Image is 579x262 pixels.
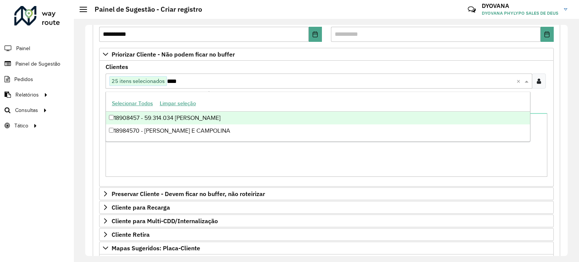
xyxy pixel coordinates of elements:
span: Tático [14,122,28,130]
button: Choose Date [541,27,554,42]
span: Cliente para Recarga [112,204,170,210]
button: Choose Date [309,27,322,42]
a: Cliente Retira [99,228,554,241]
a: Contato Rápido [464,2,480,18]
a: Mapas Sugeridos: Placa-Cliente [99,242,554,254]
span: Relatórios [15,91,39,99]
a: Cliente para Multi-CDD/Internalização [99,215,554,227]
div: Priorizar Cliente - Não podem ficar no buffer [99,61,554,187]
span: Priorizar Cliente - Não podem ficar no buffer [112,51,235,57]
button: Limpar seleção [156,98,199,109]
span: Mapas Sugeridos: Placa-Cliente [112,245,200,251]
span: 25 itens selecionados [110,77,167,86]
span: Cliente Retira [112,231,150,237]
span: Pedidos [14,75,33,83]
span: Clear all [516,77,523,86]
span: Painel [16,44,30,52]
div: 18908457 - 59.314.034 [PERSON_NAME] [106,112,530,124]
button: Selecionar Todos [109,98,156,109]
a: Preservar Cliente - Devem ficar no buffer, não roteirizar [99,187,554,200]
a: Cliente para Recarga [99,201,554,214]
span: Preservar Cliente - Devem ficar no buffer, não roteirizar [112,191,265,197]
ng-dropdown-panel: Options list [106,92,530,142]
label: Clientes [106,62,128,71]
small: Clientes que não podem ficar no Buffer – Máximo 50 PDVS [106,90,243,97]
span: Consultas [15,106,38,114]
h2: Painel de Sugestão - Criar registro [87,5,202,14]
span: DYOVANA PHYLYPO SALES DE DEUS [482,10,558,17]
span: Painel de Sugestão [15,60,60,68]
a: Priorizar Cliente - Não podem ficar no buffer [99,48,554,61]
h3: DYOVANA [482,2,558,9]
div: 18984570 - [PERSON_NAME] E CAMPOLINA [106,124,530,137]
span: Cliente para Multi-CDD/Internalização [112,218,218,224]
